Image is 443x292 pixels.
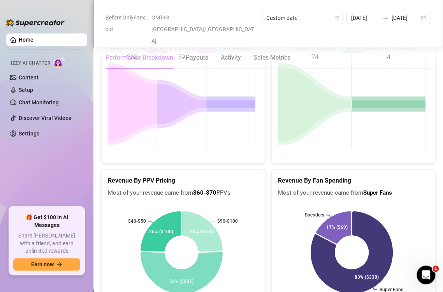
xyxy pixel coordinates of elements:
h5: Revenue By Fan Spending [278,176,429,185]
input: Start date [351,14,379,22]
iframe: Intercom live chat [417,266,435,284]
img: logo-BBDzfeDw.svg [6,19,65,26]
a: Content [19,74,39,81]
input: End date [392,14,419,22]
div: Activity [221,53,241,62]
span: to [382,15,389,21]
span: Share [PERSON_NAME] with a friend, and earn unlimited rewards [13,232,80,255]
span: Most of your revenue came from PPVs [108,188,258,198]
a: Discover Viral Videos [19,115,71,121]
span: 🎁 Get $100 in AI Messages [13,214,80,229]
text: Spenders [304,212,324,218]
a: Home [19,37,33,43]
span: Izzy AI Chatter [11,60,50,67]
h5: Revenue By PPV Pricing [108,176,258,185]
span: arrow-right [57,262,62,267]
text: $90-$100 [217,218,238,224]
span: swap-right [382,15,389,21]
span: Most of your revenue came from [278,188,429,198]
span: Custom date [266,12,339,24]
img: AI Chatter [53,56,65,68]
a: Chat Monitoring [19,99,59,106]
span: calendar [334,16,339,20]
span: 1 [432,266,439,272]
b: $60-$70 [193,189,216,196]
div: Sales Metrics [253,53,290,62]
b: Super Fans [363,189,392,196]
button: Earn nowarrow-right [13,258,80,271]
span: Before OnlyFans cut [105,12,146,35]
div: Performance Breakdown [105,53,173,62]
div: Payouts [186,53,208,62]
a: Settings [19,130,39,137]
a: Setup [19,87,33,93]
text: $40-$50 [128,218,146,224]
span: GMT+8 [GEOGRAPHIC_DATA]/[GEOGRAPHIC_DATA] [151,12,257,47]
span: Earn now [31,261,54,267]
